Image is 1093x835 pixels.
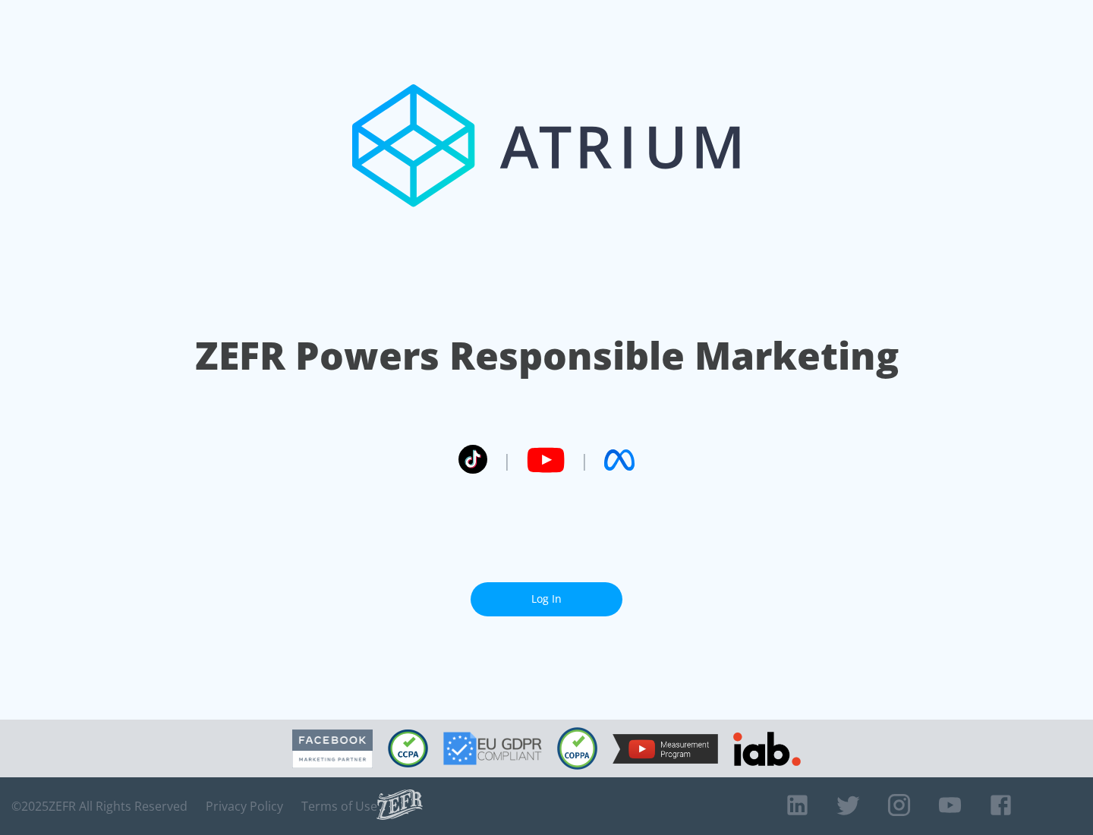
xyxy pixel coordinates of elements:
span: © 2025 ZEFR All Rights Reserved [11,799,187,814]
a: Privacy Policy [206,799,283,814]
img: IAB [733,732,801,766]
span: | [580,449,589,471]
img: GDPR Compliant [443,732,542,765]
h1: ZEFR Powers Responsible Marketing [195,329,899,382]
img: Facebook Marketing Partner [292,729,373,768]
img: CCPA Compliant [388,729,428,767]
img: YouTube Measurement Program [613,734,718,764]
span: | [502,449,512,471]
a: Log In [471,582,622,616]
img: COPPA Compliant [557,727,597,770]
a: Terms of Use [301,799,377,814]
